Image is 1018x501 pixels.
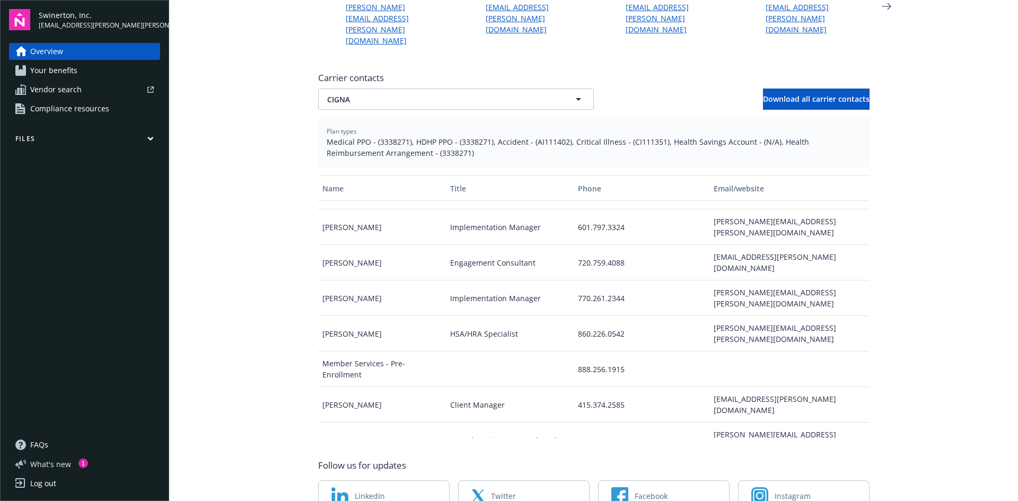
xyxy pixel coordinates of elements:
[446,280,574,316] div: Implementation Manager
[30,475,56,492] div: Log out
[446,175,574,201] button: Title
[574,316,709,351] div: 860.226.0542
[327,136,861,159] span: Medical PPO - (3338271), HDHP PPO - (3338271), Accident - (AI111402), Critical Illness - (CI11135...
[714,183,865,194] div: Email/website
[574,175,709,201] button: Phone
[318,175,446,201] button: Name
[318,72,870,84] span: Carrier contacts
[9,9,30,30] img: navigator-logo.svg
[39,9,160,30] button: Swinerton, Inc.[EMAIL_ADDRESS][PERSON_NAME][PERSON_NAME][DOMAIN_NAME]
[30,100,109,117] span: Compliance resources
[327,94,548,105] span: CIGNA
[446,245,574,280] div: Engagement Consultant
[30,81,82,98] span: Vendor search
[9,436,160,453] a: FAQs
[709,423,869,458] div: [PERSON_NAME][EMAIL_ADDRESS][PERSON_NAME][DOMAIN_NAME]
[763,89,870,110] button: Download all carrier contacts
[318,245,446,280] div: [PERSON_NAME]
[446,423,574,458] div: Dental & Vision Financial Analyst
[322,183,442,194] div: Name
[574,245,709,280] div: 720.759.4088
[318,459,406,472] span: Follow us for updates
[574,423,709,458] div: 860.907.0682
[39,10,160,21] span: Swinerton, Inc.
[709,209,869,245] div: [PERSON_NAME][EMAIL_ADDRESS][PERSON_NAME][DOMAIN_NAME]
[318,387,446,423] div: [PERSON_NAME]
[446,209,574,245] div: Implementation Manager
[709,316,869,351] div: [PERSON_NAME][EMAIL_ADDRESS][PERSON_NAME][DOMAIN_NAME]
[9,81,160,98] a: Vendor search
[9,43,160,60] a: Overview
[578,183,705,194] div: Phone
[709,387,869,423] div: [EMAIL_ADDRESS][PERSON_NAME][DOMAIN_NAME]
[574,209,709,245] div: 601.797.3324
[709,280,869,316] div: [PERSON_NAME][EMAIL_ADDRESS][PERSON_NAME][DOMAIN_NAME]
[30,436,48,453] span: FAQs
[574,387,709,423] div: 415.374.2585
[39,21,160,30] span: [EMAIL_ADDRESS][PERSON_NAME][PERSON_NAME][DOMAIN_NAME]
[318,316,446,351] div: [PERSON_NAME]
[9,100,160,117] a: Compliance resources
[318,423,446,458] div: [PERSON_NAME]
[9,134,160,147] button: Files
[574,280,709,316] div: 770.261.2344
[763,94,870,104] span: Download all carrier contacts
[78,459,88,468] div: 1
[346,2,450,46] a: [PERSON_NAME][EMAIL_ADDRESS][PERSON_NAME][DOMAIN_NAME]
[446,316,574,351] div: HSA/HRA Specialist
[709,245,869,280] div: [EMAIL_ADDRESS][PERSON_NAME][DOMAIN_NAME]
[446,387,574,423] div: Client Manager
[318,209,446,245] div: [PERSON_NAME]
[709,175,869,201] button: Email/website
[450,183,569,194] div: Title
[318,280,446,316] div: [PERSON_NAME]
[318,89,594,110] button: CIGNA
[30,43,63,60] span: Overview
[9,459,88,470] button: What's new1
[30,459,71,470] span: What ' s new
[30,62,77,79] span: Your benefits
[327,127,861,136] span: Plan types
[9,62,160,79] a: Your benefits
[574,351,709,387] div: 888.256.1915
[318,351,446,387] div: Member Services - Pre- Enrollment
